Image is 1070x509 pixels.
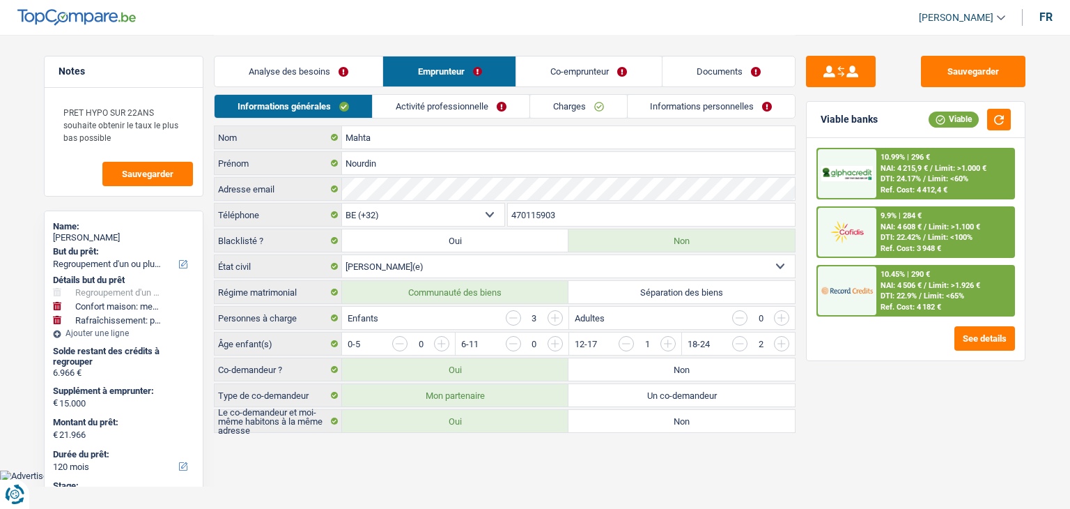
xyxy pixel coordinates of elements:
span: NAI: 4 506 € [881,281,922,290]
div: Name: [53,221,194,232]
span: Limit: >1.100 € [929,222,981,231]
label: État civil [215,255,342,278]
label: Mon partenaire [342,384,568,407]
div: 0 [414,340,427,349]
span: Limit: <65% [924,291,965,301]
div: Stage: [53,480,194,492]
label: Oui [342,229,568,252]
div: Viable banks [821,114,878,126]
button: See details [954,326,1015,351]
label: But du prêt: [53,246,192,257]
label: Blacklisté ? [215,229,342,252]
div: Ref. Cost: 3 948 € [881,244,942,253]
label: Régime matrimonial [215,281,342,303]
span: / [924,174,926,183]
label: Âge enfant(s) [215,333,342,355]
a: Documents [662,56,795,86]
span: / [920,291,922,301]
label: Non [568,358,795,381]
span: / [931,164,933,173]
label: Prénom [215,152,342,174]
h5: Notes [59,66,189,77]
span: / [924,233,926,242]
label: Oui [342,410,568,432]
label: Montant du prêt: [53,417,192,428]
a: [PERSON_NAME] [908,6,1005,29]
label: Communauté des biens [342,281,568,303]
img: AlphaCredit [821,166,873,182]
img: Cofidis [821,219,873,245]
div: 3 [528,314,541,323]
button: Sauvegarder [921,56,1025,87]
label: Un co-demandeur [568,384,795,407]
div: [PERSON_NAME] [53,232,194,243]
span: / [924,281,927,290]
span: Limit: <60% [929,174,969,183]
span: NAI: 4 608 € [881,222,922,231]
div: 10.99% | 296 € [881,153,931,162]
label: Durée du prêt: [53,449,192,460]
a: Informations personnelles [628,95,796,118]
label: Non [568,410,795,432]
label: Le co-demandeur et moi-même habitons à la même adresse [215,410,342,432]
label: Nom [215,126,342,149]
span: Sauvegarder [122,169,173,178]
img: TopCompare Logo [17,9,136,26]
div: fr [1039,10,1053,24]
span: NAI: 4 215,9 € [881,164,929,173]
a: Activité professionnelle [373,95,529,118]
div: Solde restant des crédits à regrouper [53,346,194,367]
label: Co-demandeur ? [215,358,342,381]
label: Adultes [575,314,605,323]
div: Ref. Cost: 4 412,4 € [881,185,948,195]
span: [PERSON_NAME] [919,12,993,24]
span: / [924,222,927,231]
div: Ref. Cost: 4 182 € [881,303,942,312]
label: Non [568,229,795,252]
span: Limit: >1.926 € [929,281,981,290]
label: Adresse email [215,178,342,200]
span: € [53,397,58,409]
a: Charges [530,95,627,118]
label: 0-5 [348,340,360,349]
input: 401020304 [508,204,796,226]
a: Co-emprunteur [517,56,662,86]
div: Détails but du prêt [53,275,194,286]
div: 0 [754,314,767,323]
label: Oui [342,358,568,381]
label: Type de co-demandeur [215,384,342,407]
span: DTI: 22.9% [881,291,917,301]
div: 10.45% | 290 € [881,270,931,279]
label: Supplément à emprunter: [53,386,192,397]
div: 6.966 € [53,367,194,379]
div: 9.9% | 284 € [881,211,922,220]
label: Enfants [348,314,378,323]
label: Téléphone [215,204,342,226]
label: Personnes à charge [215,307,342,329]
span: € [53,430,58,441]
button: Sauvegarder [102,162,193,186]
div: Viable [929,112,979,127]
a: Informations générales [215,95,372,118]
span: Limit: <100% [929,233,973,242]
div: Ajouter une ligne [53,328,194,338]
img: Record Credits [821,278,873,303]
span: DTI: 24.17% [881,174,922,183]
span: Limit: >1.000 € [936,164,987,173]
a: Emprunteur [383,56,515,86]
span: DTI: 22.42% [881,233,922,242]
a: Analyse des besoins [215,56,382,86]
label: Séparation des biens [568,281,795,303]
